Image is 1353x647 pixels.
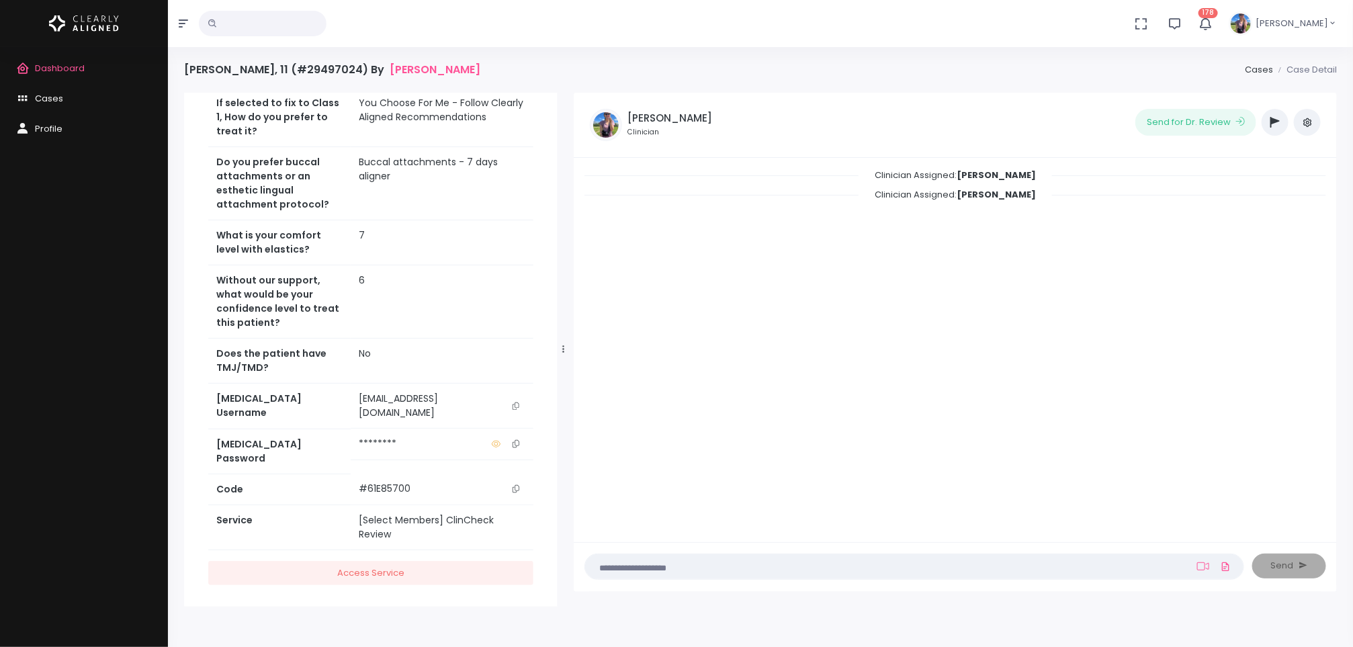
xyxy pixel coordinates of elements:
li: Case Detail [1273,63,1337,77]
th: [MEDICAL_DATA] Username [208,384,351,429]
td: #61E85700 [351,474,533,505]
h4: [PERSON_NAME], 11 (#29497024) By [184,63,480,76]
span: [PERSON_NAME] [1256,17,1328,30]
span: Profile [35,122,62,135]
th: Service [208,505,351,550]
a: Add Loom Video [1194,561,1212,572]
a: [PERSON_NAME] [390,63,480,76]
a: Add Files [1217,554,1233,578]
span: Clinician Assigned: [859,184,1052,205]
b: [PERSON_NAME] [957,169,1036,181]
th: Does the patient have TMJ/TMD? [208,339,351,384]
div: scrollable content [584,169,1326,528]
td: No [351,339,533,384]
span: Clinician Assigned: [859,165,1052,185]
th: Code [208,474,351,505]
th: What is your comfort level with elastics? [208,220,351,265]
img: Logo Horizontal [49,9,119,38]
span: Dashboard [35,62,85,75]
img: Header Avatar [1229,11,1253,36]
td: You Choose For Me - Follow Clearly Aligned Recommendations [351,88,533,147]
td: 6 [351,265,533,339]
td: [EMAIL_ADDRESS][DOMAIN_NAME] [351,384,533,429]
a: Access Service [208,561,533,586]
div: [Select Members] ClinCheck Review [359,513,525,542]
h5: [PERSON_NAME] [627,112,712,124]
span: 178 [1198,8,1218,18]
td: 7 [351,220,533,265]
th: [MEDICAL_DATA] Password [208,429,351,474]
th: If selected to fix to Class 1, How do you prefer to treat it? [208,88,351,147]
b: [PERSON_NAME] [957,188,1036,201]
td: Buccal attachments - 7 days aligner [351,147,533,220]
div: scrollable content [184,93,558,607]
a: Cases [1245,63,1273,76]
th: Do you prefer buccal attachments or an esthetic lingual attachment protocol? [208,147,351,220]
th: Without our support, what would be your confidence level to treat this patient? [208,265,351,339]
span: Cases [35,92,63,105]
button: Send for Dr. Review [1135,109,1256,136]
small: Clinician [627,127,712,138]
